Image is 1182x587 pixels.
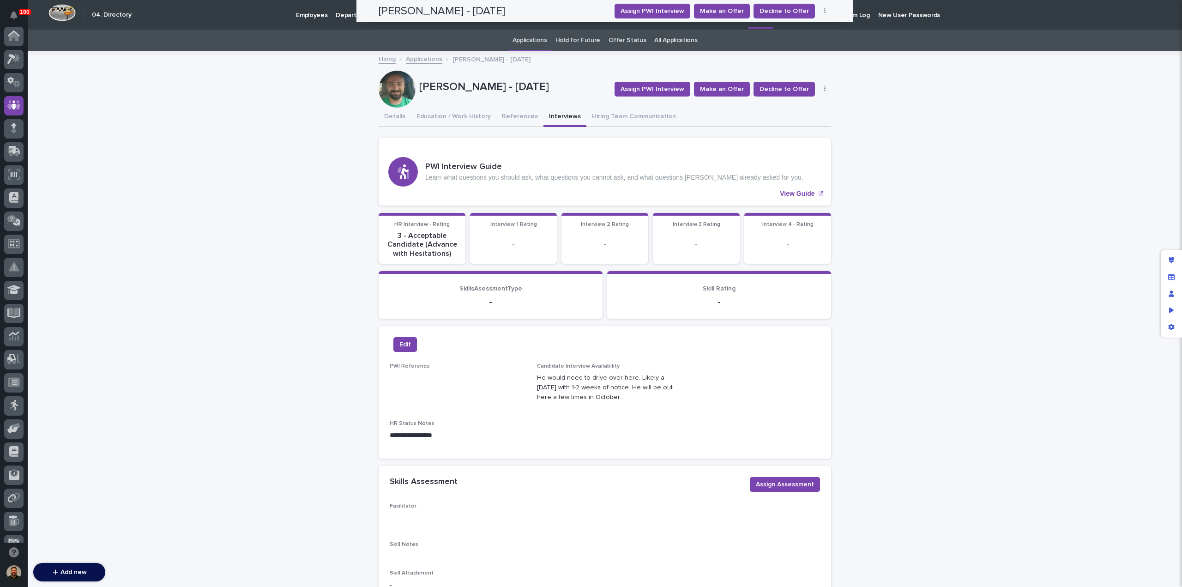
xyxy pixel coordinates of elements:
[754,82,815,97] button: Decline to Offer
[581,222,629,227] span: Interview 2 Rating
[379,53,396,64] a: Hiring
[12,11,24,26] div: Notifications100
[379,138,831,206] a: View Guide
[621,85,684,94] span: Assign PWI Interview
[1163,302,1180,319] div: Preview as
[673,222,720,227] span: Interview 3 Rating
[1163,252,1180,269] div: Edit layout
[459,285,522,292] span: SkillsAsessmentType
[390,513,526,523] p: -
[390,373,526,383] p: -
[756,480,814,489] span: Assign Assessment
[390,477,458,487] h2: Skills Assessment
[379,108,411,127] button: Details
[92,11,132,19] h2: 04. Directory
[537,363,620,369] span: Candidate Interview Availability
[700,85,744,94] span: Make an Offer
[390,297,591,308] p: -
[4,563,24,582] button: users-avatar
[762,222,814,227] span: Interview 4 - Rating
[490,222,537,227] span: Interview 1 Rating
[658,240,734,249] p: -
[4,543,24,562] button: Open support chat
[411,108,496,127] button: Education / Work History
[703,285,736,292] span: Skill Rating
[654,30,697,51] a: All Applications
[33,563,105,581] button: Add new
[390,421,434,426] span: HR Status Notes
[586,108,681,127] button: Hiring Team Communication
[537,373,673,402] p: He would need to drive over here. Likely a [DATE] with 1-2 weeks of notice. He will be out here a...
[390,503,416,509] span: Facilitator
[390,570,434,576] span: Skill Attachment
[20,9,30,15] p: 100
[1163,285,1180,302] div: Manage users
[406,53,442,64] a: Applications
[780,190,814,198] p: View Guide
[555,30,600,51] a: Hold for Future
[384,231,460,258] p: 3 - Acceptable Candidate (Advance with Hesitations)
[1163,269,1180,285] div: Manage fields and data
[48,4,76,21] img: Workspace Logo
[390,542,418,547] span: Skill Notes
[425,162,803,172] h3: PWI Interview Guide
[615,82,690,97] button: Assign PWI Interview
[425,174,803,182] p: Learn what questions you should ask, what questions you cannot ask, and what questions [PERSON_NA...
[4,6,24,25] button: Notifications
[694,82,750,97] button: Make an Offer
[543,108,586,127] button: Interviews
[393,337,417,352] button: Edit
[399,340,411,349] span: Edit
[609,30,646,51] a: Offer Status
[419,80,607,94] p: [PERSON_NAME] - [DATE]
[750,477,820,492] button: Assign Assessment
[394,222,450,227] span: HR Interview - Rating
[390,363,430,369] span: PWI Reference
[452,54,531,64] p: [PERSON_NAME] - [DATE]
[567,240,643,249] p: -
[476,240,551,249] p: -
[760,85,809,94] span: Decline to Offer
[496,108,543,127] button: References
[513,30,547,51] a: Applications
[750,240,826,249] p: -
[1163,319,1180,335] div: App settings
[618,297,820,308] p: -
